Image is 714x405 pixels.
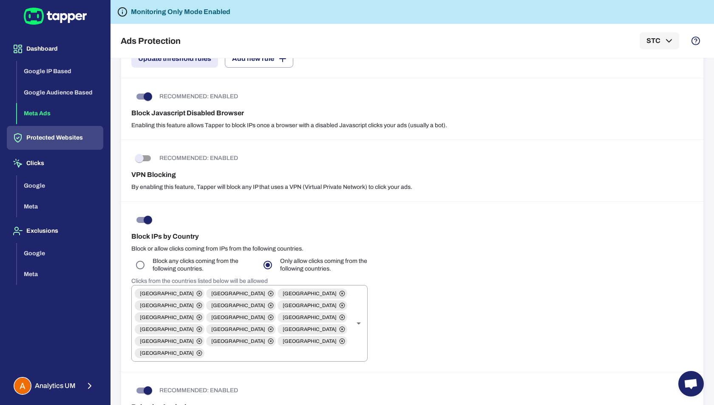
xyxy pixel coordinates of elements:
[131,170,693,180] h6: VPN Blocking
[225,50,293,68] button: Add new rule
[17,243,103,264] button: Google
[7,151,103,175] button: Clicks
[678,371,704,396] div: Open chat
[17,264,103,285] button: Meta
[35,382,76,390] span: Analytics UM
[135,348,204,358] div: [GEOGRAPHIC_DATA]
[131,122,693,129] p: Enabling this feature allows Tapper to block IPs once a browser with a disabled Javascript clicks...
[206,288,276,299] div: [GEOGRAPHIC_DATA]
[7,219,103,243] button: Exclusions
[280,257,380,273] p: Only allow clicks coming from the following countries.
[131,50,218,68] button: Update threshold rules
[131,231,693,242] h6: Block IPs by Country
[135,338,199,345] span: [GEOGRAPHIC_DATA]
[135,288,204,299] div: [GEOGRAPHIC_DATA]
[353,317,365,329] button: Open
[17,88,103,95] a: Google Audience Based
[7,227,103,234] a: Exclusions
[206,300,276,311] div: [GEOGRAPHIC_DATA]
[135,324,204,334] div: [GEOGRAPHIC_DATA]
[17,82,103,103] button: Google Audience Based
[135,302,199,309] span: [GEOGRAPHIC_DATA]
[17,61,103,82] button: Google IP Based
[278,314,342,321] span: [GEOGRAPHIC_DATA]
[278,312,347,322] div: [GEOGRAPHIC_DATA]
[17,181,103,188] a: Google
[121,36,181,46] h5: Ads Protection
[278,290,342,297] span: [GEOGRAPHIC_DATA]
[7,159,103,166] a: Clicks
[7,134,103,141] a: Protected Websites
[17,202,103,210] a: Meta
[17,67,103,74] a: Google IP Based
[278,288,347,299] div: [GEOGRAPHIC_DATA]
[135,312,204,322] div: [GEOGRAPHIC_DATA]
[153,257,252,273] p: Block any clicks coming from the following countries.
[135,350,199,357] span: [GEOGRAPHIC_DATA]
[17,249,103,256] a: Google
[117,7,127,17] svg: Tapper is not blocking any fraudulent activity for this domain
[206,326,270,333] span: [GEOGRAPHIC_DATA]
[206,324,276,334] div: [GEOGRAPHIC_DATA]
[131,7,230,17] h6: Monitoring Only Mode Enabled
[131,277,368,285] h6: Clicks from the countries listed below will be allowed
[7,126,103,150] button: Protected Websites
[206,338,270,345] span: [GEOGRAPHIC_DATA]
[278,336,347,346] div: [GEOGRAPHIC_DATA]
[135,290,199,297] span: [GEOGRAPHIC_DATA]
[206,314,270,321] span: [GEOGRAPHIC_DATA]
[159,93,238,100] p: RECOMMENDED: ENABLED
[278,338,342,345] span: [GEOGRAPHIC_DATA]
[278,326,342,333] span: [GEOGRAPHIC_DATA]
[206,312,276,322] div: [GEOGRAPHIC_DATA]
[135,336,204,346] div: [GEOGRAPHIC_DATA]
[206,302,270,309] span: [GEOGRAPHIC_DATA]
[278,302,342,309] span: [GEOGRAPHIC_DATA]
[17,270,103,277] a: Meta
[206,336,276,346] div: [GEOGRAPHIC_DATA]
[131,245,693,253] p: Block or allow clicks coming from IPs from the following countries.
[159,387,238,394] p: RECOMMENDED: ENABLED
[131,108,693,118] h6: Block Javascript Disabled Browser
[7,374,103,398] button: Analytics UMAnalytics UM
[17,175,103,197] button: Google
[640,32,679,49] button: STC
[131,183,693,191] p: By enabling this feature, Tapper will block any IP that uses a VPN (Virtual Private Network) to c...
[278,324,347,334] div: [GEOGRAPHIC_DATA]
[135,300,204,311] div: [GEOGRAPHIC_DATA]
[7,37,103,61] button: Dashboard
[17,103,103,124] button: Meta Ads
[278,300,347,311] div: [GEOGRAPHIC_DATA]
[7,45,103,52] a: Dashboard
[17,109,103,117] a: Meta Ads
[17,196,103,217] button: Meta
[135,326,199,333] span: [GEOGRAPHIC_DATA]
[206,290,270,297] span: [GEOGRAPHIC_DATA]
[159,154,238,162] p: RECOMMENDED: ENABLED
[14,378,31,394] img: Analytics UM
[135,314,199,321] span: [GEOGRAPHIC_DATA]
